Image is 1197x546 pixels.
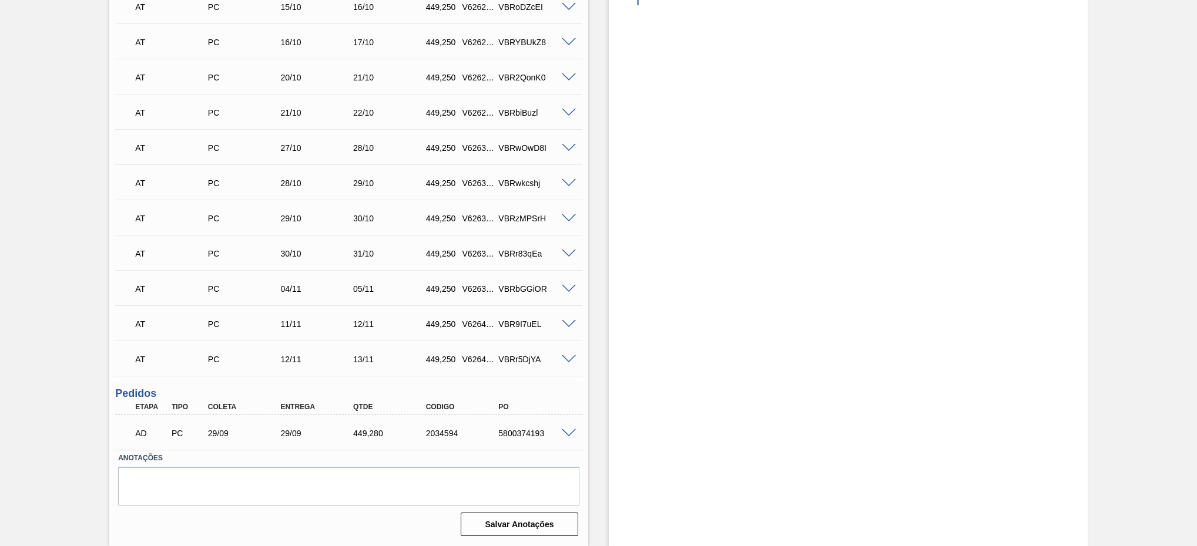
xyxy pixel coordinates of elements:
div: 28/10/2025 [277,178,359,188]
div: VBRwOwD8I [495,143,577,153]
div: 29/10/2025 [350,178,432,188]
div: Pedido de Compra [169,429,207,438]
div: 449,250 [423,355,461,364]
div: V626480 [460,355,498,364]
div: 13/11/2025 [350,355,432,364]
div: 20/10/2025 [277,73,359,82]
div: VBRYBUkZ8 [495,38,577,47]
p: AT [135,214,211,223]
div: Coleta [205,403,287,411]
div: Aguardando Informações de Transporte [132,170,214,196]
p: AT [135,178,211,188]
div: 11/11/2025 [277,319,359,329]
div: 31/10/2025 [350,249,432,258]
div: Aguardando Informações de Transporte [132,65,214,90]
div: Aguardando Informações de Transporte [132,311,214,337]
div: Etapa [132,403,170,411]
div: V626320 [460,143,498,153]
div: 449,280 [350,429,432,438]
div: Pedido de Compra [205,73,287,82]
p: AT [135,284,211,294]
div: Aguardando Informações de Transporte [132,29,214,55]
div: 449,250 [423,214,461,223]
div: VBR9I7uEL [495,319,577,329]
div: VBRoDZcEI [495,2,577,12]
div: 27/10/2025 [277,143,359,153]
div: V626324 [460,284,498,294]
div: 16/10/2025 [277,38,359,47]
p: AT [135,108,211,117]
p: AD [135,429,167,438]
div: V626322 [460,214,498,223]
p: AT [135,319,211,329]
div: Pedido de Compra [205,214,287,223]
div: Pedido de Compra [205,284,287,294]
div: 28/10/2025 [350,143,432,153]
div: V626208 [460,38,498,47]
div: 30/10/2025 [277,249,359,258]
div: 29/09/2025 [205,429,287,438]
div: 15/10/2025 [277,2,359,12]
div: VBR2QonK0 [495,73,577,82]
div: V626479 [460,319,498,329]
div: Aguardando Informações de Transporte [132,241,214,267]
div: V626207 [460,2,498,12]
div: VBRbiBuzl [495,108,577,117]
div: VBRwkcshj [495,178,577,188]
div: Pedido de Compra [205,355,287,364]
p: AT [135,2,211,12]
div: Entrega [277,403,359,411]
div: Pedido de Compra [205,108,287,117]
div: V626323 [460,249,498,258]
div: V626209 [460,73,498,82]
div: 30/10/2025 [350,214,432,223]
div: V626210 [460,108,498,117]
div: Aguardando Informações de Transporte [132,205,214,231]
p: AT [135,143,211,153]
div: VBRr5DjYA [495,355,577,364]
div: 449,250 [423,73,461,82]
div: 22/10/2025 [350,108,432,117]
div: Pedido de Compra [205,143,287,153]
div: Tipo [169,403,207,411]
div: 449,250 [423,2,461,12]
div: 29/10/2025 [277,214,359,223]
div: Pedido de Compra [205,319,287,329]
div: 449,250 [423,38,461,47]
div: Qtde [350,403,432,411]
div: 12/11/2025 [350,319,432,329]
p: AT [135,38,211,47]
div: 05/11/2025 [350,284,432,294]
div: Aguardando Informações de Transporte [132,100,214,126]
div: Aguardando Informações de Transporte [132,276,214,302]
div: 21/10/2025 [277,108,359,117]
div: Pedido de Compra [205,38,287,47]
h3: Pedidos [115,387,582,400]
div: 21/10/2025 [350,73,432,82]
div: VBRbGGiOR [495,284,577,294]
div: Código [423,403,505,411]
div: 449,250 [423,178,461,188]
div: V626321 [460,178,498,188]
div: 29/09/2025 [277,429,359,438]
div: 449,250 [423,143,461,153]
div: 04/11/2025 [277,284,359,294]
div: Pedido de Compra [205,2,287,12]
div: Aguardando Informações de Transporte [132,346,214,372]
div: 5800374193 [495,429,577,438]
button: Salvar Anotações [461,513,578,536]
div: Pedido de Compra [205,178,287,188]
p: AT [135,73,211,82]
div: 12/11/2025 [277,355,359,364]
label: Anotações [118,450,579,467]
div: 2034594 [423,429,505,438]
div: 16/10/2025 [350,2,432,12]
div: Pedido de Compra [205,249,287,258]
p: AT [135,355,211,364]
div: Aguardando Informações de Transporte [132,135,214,161]
div: 449,250 [423,108,461,117]
div: Aguardando Descarga [132,420,170,446]
div: 17/10/2025 [350,38,432,47]
div: PO [495,403,577,411]
div: 449,250 [423,284,461,294]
